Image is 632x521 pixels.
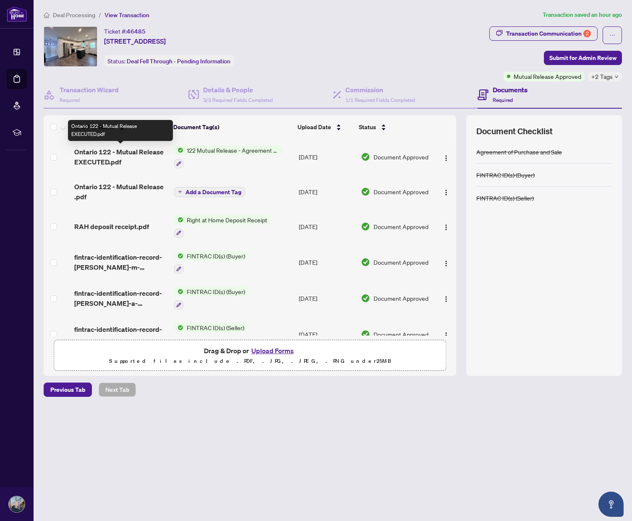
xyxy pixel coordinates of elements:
span: plus [178,190,182,194]
span: fintrac-identification-record-[PERSON_NAME]-20250606-104541.pdf [74,324,167,344]
span: Upload Date [298,122,331,132]
button: Logo [439,220,453,233]
span: Deal Fell Through - Pending Information [127,57,230,65]
h4: Commission [345,85,415,95]
img: Document Status [361,222,370,231]
td: [DATE] [295,175,357,208]
img: Profile Icon [9,496,25,512]
img: Status Icon [174,323,183,332]
button: Logo [439,292,453,305]
p: Supported files include .PDF, .JPG, .JPEG, .PNG under 25 MB [59,356,441,366]
span: down [614,75,619,79]
img: Document Status [361,294,370,303]
div: Transaction Communication [506,27,591,40]
span: fintrac-identification-record-[PERSON_NAME]-a-[PERSON_NAME]-20250730-142335.pdf [74,288,167,308]
h4: Details & People [203,85,273,95]
img: Status Icon [174,215,183,224]
div: Status: [104,55,234,67]
img: Logo [443,332,449,339]
span: Mutual Release Approved [514,72,581,81]
td: [DATE] [295,208,357,245]
button: Status Icon122 Mutual Release - Agreement of Purchase and Sale [174,146,283,168]
span: 122 Mutual Release - Agreement of Purchase and Sale [183,146,283,155]
img: Document Status [361,330,370,339]
img: Document Status [361,152,370,162]
span: FINTRAC ID(s) (Buyer) [183,251,248,260]
h4: Transaction Wizard [60,85,119,95]
img: Status Icon [174,146,183,155]
div: Ticket #: [104,26,146,36]
td: [DATE] [295,245,357,281]
span: Document Approved [373,187,428,196]
span: 1/1 Required Fields Completed [345,97,415,103]
button: Logo [439,328,453,341]
span: 3/3 Required Fields Completed [203,97,273,103]
div: Ontario 122 - Mutual Release EXECUTED.pdf [68,120,173,141]
button: Status IconRight at Home Deposit Receipt [174,215,271,238]
td: [DATE] [295,139,357,175]
button: Transaction Communication2 [489,26,598,41]
span: Document Checklist [476,125,553,137]
span: Previous Tab [50,383,85,396]
img: Logo [443,296,449,302]
button: Upload Forms [249,345,296,356]
th: Status [355,115,432,139]
img: Logo [443,260,449,267]
td: [DATE] [295,280,357,316]
button: Add a Document Tag [174,186,245,197]
span: fintrac-identification-record-[PERSON_NAME]-m-[PERSON_NAME]-20250730-142319.pdf [74,252,167,272]
button: Status IconFINTRAC ID(s) (Buyer) [174,287,248,310]
span: Required [493,97,513,103]
div: FINTRAC ID(s) (Buyer) [476,170,535,180]
button: Logo [439,255,453,269]
span: Document Approved [373,222,428,231]
img: IMG-X12202514_1.jpg [44,27,97,66]
button: Logo [439,185,453,198]
span: Document Approved [373,152,428,162]
button: Add a Document Tag [174,187,245,197]
img: Document Status [361,187,370,196]
img: Status Icon [174,287,183,296]
span: 46485 [127,28,146,35]
span: Right at Home Deposit Receipt [183,215,271,224]
div: 2 [583,30,591,37]
span: Document Approved [373,294,428,303]
button: Logo [439,150,453,164]
span: Document Approved [373,330,428,339]
span: Deal Processing [53,11,95,19]
div: Agreement of Purchase and Sale [476,147,562,156]
span: Required [60,97,80,103]
span: [STREET_ADDRESS] [104,36,166,46]
th: (20) File Name [71,115,170,139]
article: Transaction saved an hour ago [543,10,622,20]
span: Drag & Drop orUpload FormsSupported files include .PDF, .JPG, .JPEG, .PNG under25MB [54,340,446,371]
span: View Transaction [104,11,149,19]
span: Add a Document Tag [185,189,241,195]
span: Ontario 122 - Mutual Release .pdf [74,182,167,202]
span: Drag & Drop or [204,345,296,356]
img: Logo [443,224,449,231]
button: Submit for Admin Review [544,51,622,65]
th: Upload Date [294,115,355,139]
div: FINTRAC ID(s) (Seller) [476,193,534,203]
img: Status Icon [174,251,183,260]
span: RAH deposit receipt.pdf [74,221,149,232]
h4: Documents [493,85,528,95]
td: [DATE] [295,316,357,352]
img: Document Status [361,258,370,267]
button: Next Tab [99,383,136,397]
span: FINTRAC ID(s) (Seller) [183,323,248,332]
th: Document Tag(s) [170,115,294,139]
button: Status IconFINTRAC ID(s) (Seller) [174,323,248,346]
li: / [99,10,101,20]
span: Status [359,122,376,132]
img: Logo [443,189,449,196]
img: logo [7,6,27,22]
button: Status IconFINTRAC ID(s) (Buyer) [174,251,248,274]
span: Document Approved [373,258,428,267]
span: Submit for Admin Review [549,51,616,65]
span: home [44,12,50,18]
button: Previous Tab [44,383,92,397]
span: Ontario 122 - Mutual Release EXECUTED.pdf [74,147,167,167]
span: ellipsis [609,32,615,38]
